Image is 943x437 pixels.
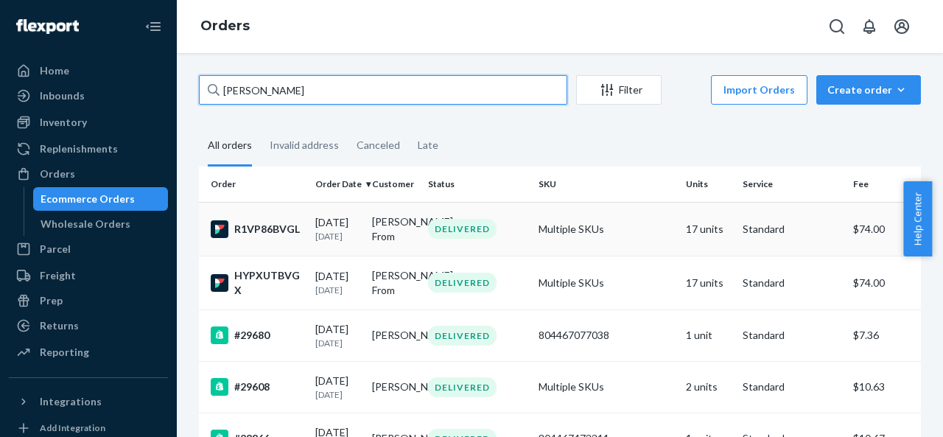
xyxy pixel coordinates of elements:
[680,202,737,256] td: 17 units
[211,326,304,344] div: #29680
[40,268,76,283] div: Freight
[428,273,497,293] div: DELIVERED
[428,377,497,397] div: DELIVERED
[199,167,309,202] th: Order
[680,167,737,202] th: Units
[737,167,847,202] th: Service
[827,83,910,97] div: Create order
[9,289,168,312] a: Prep
[680,256,737,310] td: 17 units
[539,328,674,343] div: 804467077038
[428,219,497,239] div: DELIVERED
[16,19,79,34] img: Flexport logo
[199,75,567,105] input: Search orders
[9,162,168,186] a: Orders
[9,111,168,134] a: Inventory
[40,394,102,409] div: Integrations
[211,220,304,238] div: R1VP86BVGL
[743,276,841,290] p: Standard
[366,361,423,413] td: [PERSON_NAME]
[315,322,360,349] div: [DATE]
[40,345,89,360] div: Reporting
[208,126,252,167] div: All orders
[847,256,936,310] td: $74.00
[40,167,75,181] div: Orders
[9,84,168,108] a: Inbounds
[33,187,169,211] a: Ecommerce Orders
[847,202,936,256] td: $74.00
[40,141,118,156] div: Replenishments
[743,380,841,394] p: Standard
[743,328,841,343] p: Standard
[211,378,304,396] div: #29608
[41,192,135,206] div: Ecommerce Orders
[711,75,807,105] button: Import Orders
[200,18,250,34] a: Orders
[9,390,168,413] button: Integrations
[680,310,737,361] td: 1 unit
[576,75,662,105] button: Filter
[309,167,366,202] th: Order Date
[270,126,339,164] div: Invalid address
[816,75,921,105] button: Create order
[315,374,360,401] div: [DATE]
[418,126,438,164] div: Late
[533,167,680,202] th: SKU
[315,284,360,296] p: [DATE]
[577,83,661,97] div: Filter
[40,318,79,333] div: Returns
[189,5,262,48] ol: breadcrumbs
[533,256,680,310] td: Multiple SKUs
[422,167,533,202] th: Status
[139,12,168,41] button: Close Navigation
[40,88,85,103] div: Inbounds
[9,237,168,261] a: Parcel
[680,361,737,413] td: 2 units
[40,293,63,308] div: Prep
[315,269,360,296] div: [DATE]
[40,63,69,78] div: Home
[9,314,168,338] a: Returns
[40,115,87,130] div: Inventory
[315,215,360,242] div: [DATE]
[9,340,168,364] a: Reporting
[533,202,680,256] td: Multiple SKUs
[855,12,884,41] button: Open notifications
[40,422,105,434] div: Add Integration
[33,212,169,236] a: Wholesale Orders
[315,337,360,349] p: [DATE]
[40,242,71,256] div: Parcel
[847,167,936,202] th: Fee
[366,310,423,361] td: [PERSON_NAME]
[847,361,936,413] td: $10.63
[9,59,168,83] a: Home
[887,12,916,41] button: Open account menu
[211,268,304,298] div: HYPXUTBVGX
[315,230,360,242] p: [DATE]
[366,256,423,310] td: [PERSON_NAME] From
[847,310,936,361] td: $7.36
[9,419,168,437] a: Add Integration
[533,361,680,413] td: Multiple SKUs
[357,126,400,164] div: Canceled
[903,181,932,256] button: Help Center
[41,217,130,231] div: Wholesale Orders
[822,12,852,41] button: Open Search Box
[9,137,168,161] a: Replenishments
[428,326,497,346] div: DELIVERED
[315,388,360,401] p: [DATE]
[9,264,168,287] a: Freight
[372,178,417,190] div: Customer
[366,202,423,256] td: [PERSON_NAME] From
[743,222,841,237] p: Standard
